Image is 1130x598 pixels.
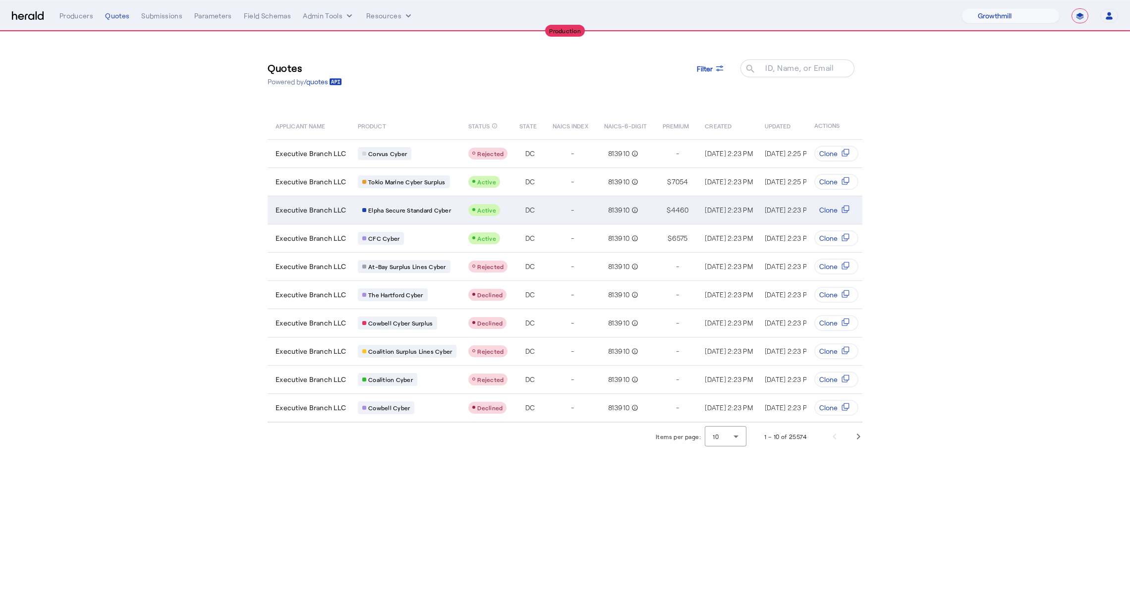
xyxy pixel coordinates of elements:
[814,372,858,387] button: Clone
[765,149,813,158] span: [DATE] 2:25 PM
[525,177,535,187] span: DC
[629,403,638,413] mat-icon: info_outline
[358,120,386,130] span: PRODUCT
[629,177,638,187] mat-icon: info_outline
[477,404,503,411] span: Declined
[819,233,838,243] span: Clone
[368,263,446,271] span: At-Bay Surplus Lines Cyber
[819,177,838,187] span: Clone
[629,233,638,243] mat-icon: info_outline
[304,77,342,87] a: /quotes
[765,319,813,327] span: [DATE] 2:23 PM
[368,150,407,158] span: Corvus Cyber
[477,178,496,185] span: Active
[689,59,733,77] button: Filter
[525,233,535,243] span: DC
[105,11,129,21] div: Quotes
[492,120,498,131] mat-icon: info_outline
[629,149,638,159] mat-icon: info_outline
[276,375,346,384] span: Executive Branch LLC
[629,346,638,356] mat-icon: info_outline
[629,262,638,272] mat-icon: info_outline
[571,149,574,159] span: -
[368,347,452,355] span: Coalition Surplus Lines Cyber
[765,375,813,383] span: [DATE] 2:23 PM
[571,375,574,384] span: -
[765,63,834,72] mat-label: ID, Name, or Email
[477,263,504,270] span: Rejected
[668,233,672,243] span: $
[806,111,863,139] th: ACTIONS
[814,343,858,359] button: Clone
[525,290,535,300] span: DC
[571,262,574,272] span: -
[705,375,753,383] span: [DATE] 2:23 PM
[705,177,753,186] span: [DATE] 2:23 PM
[667,205,671,215] span: $
[608,233,630,243] span: 813910
[740,63,757,76] mat-icon: search
[819,403,838,413] span: Clone
[608,346,630,356] span: 813910
[676,375,679,384] span: -
[571,403,574,413] span: -
[705,290,753,299] span: [DATE] 2:23 PM
[819,318,838,328] span: Clone
[477,291,503,298] span: Declined
[667,177,671,187] span: $
[819,375,838,384] span: Clone
[705,206,753,214] span: [DATE] 2:23 PM
[477,150,504,157] span: Rejected
[608,318,630,328] span: 813910
[276,403,346,413] span: Executive Branch LLC
[629,290,638,300] mat-icon: info_outline
[814,174,858,190] button: Clone
[765,234,813,242] span: [DATE] 2:23 PM
[676,346,679,356] span: -
[608,177,630,187] span: 813910
[765,206,813,214] span: [DATE] 2:23 PM
[12,11,44,21] img: Herald Logo
[765,403,813,412] span: [DATE] 2:23 PM
[663,120,689,130] span: PREMIUM
[276,346,346,356] span: Executive Branch LLC
[525,403,535,413] span: DC
[477,320,503,326] span: Declined
[525,375,535,384] span: DC
[765,262,813,271] span: [DATE] 2:23 PM
[276,318,346,328] span: Executive Branch LLC
[571,205,574,215] span: -
[368,234,399,242] span: CFC Cyber
[765,177,813,186] span: [DATE] 2:25 PM
[765,120,791,130] span: UPDATED
[276,177,346,187] span: Executive Branch LLC
[303,11,354,21] button: internal dropdown menu
[268,111,956,423] table: Table view of all quotes submitted by your platform
[604,120,647,130] span: NAICS-6-DIGIT
[368,178,446,186] span: Tokio Marine Cyber Surplus
[477,207,496,214] span: Active
[672,177,688,187] span: 7054
[571,177,574,187] span: -
[672,233,688,243] span: 6575
[705,319,753,327] span: [DATE] 2:23 PM
[59,11,93,21] div: Producers
[629,318,638,328] mat-icon: info_outline
[525,262,535,272] span: DC
[608,403,630,413] span: 813910
[571,290,574,300] span: -
[141,11,182,21] div: Submissions
[713,433,719,440] span: 10
[705,120,732,130] span: CREATED
[608,375,630,384] span: 813910
[819,346,838,356] span: Clone
[276,233,346,243] span: Executive Branch LLC
[525,149,535,159] span: DC
[819,205,838,215] span: Clone
[608,205,630,215] span: 813910
[608,149,630,159] span: 813910
[676,262,679,272] span: -
[814,146,858,162] button: Clone
[765,290,813,299] span: [DATE] 2:23 PM
[819,262,838,272] span: Clone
